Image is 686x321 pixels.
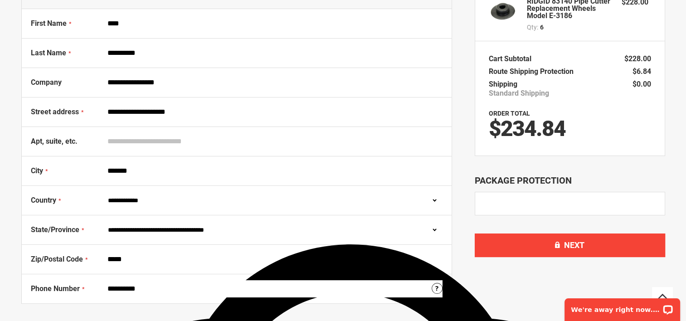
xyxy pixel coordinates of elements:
[559,292,686,321] iframe: LiveChat chat widget
[527,24,537,31] span: Qty
[31,166,43,175] span: City
[31,49,66,57] span: Last Name
[31,196,56,204] span: Country
[624,54,651,63] span: $228.00
[31,107,79,116] span: Street address
[31,78,62,87] span: Company
[31,137,78,146] span: Apt, suite, etc.
[540,23,544,32] span: 6
[489,65,578,78] th: Route Shipping Protection
[564,240,584,250] span: Next
[31,19,67,28] span: First Name
[489,53,536,65] th: Cart Subtotal
[632,80,651,88] span: $0.00
[489,89,549,98] span: Standard Shipping
[31,225,79,234] span: State/Province
[489,80,517,88] span: Shipping
[489,110,530,117] strong: Order Total
[31,255,83,263] span: Zip/Postal Code
[475,174,665,187] div: Package Protection
[31,284,80,293] span: Phone Number
[632,67,651,76] span: $6.84
[489,116,565,141] span: $234.84
[475,233,665,257] button: Next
